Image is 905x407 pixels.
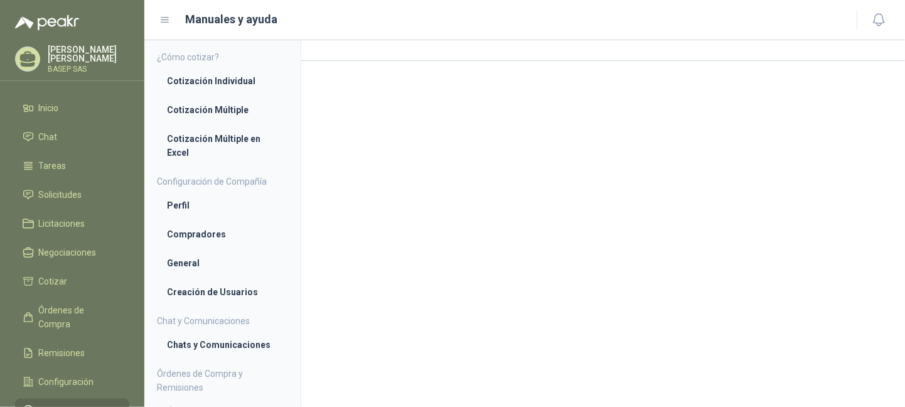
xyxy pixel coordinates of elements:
[167,74,278,88] li: Cotización Individual
[39,188,82,202] span: Solicitudes
[157,98,288,122] a: Cotización Múltiple
[39,346,85,360] span: Remisiones
[39,303,117,331] span: Órdenes de Compra
[157,314,288,328] h4: Chat y Comunicaciones
[39,217,85,231] span: Licitaciones
[15,212,129,236] a: Licitaciones
[167,132,278,160] li: Cotización Múltiple en Excel
[15,370,129,394] a: Configuración
[39,246,97,259] span: Negociaciones
[15,241,129,264] a: Negociaciones
[39,159,67,173] span: Tareas
[39,130,58,144] span: Chat
[157,367,288,394] h4: Órdenes de Compra y Remisiones
[157,175,288,188] h4: Configuración de Compañía
[186,11,278,28] h1: Manuales y ayuda
[167,256,278,270] li: General
[15,269,129,293] a: Cotizar
[15,125,129,149] a: Chat
[39,101,59,115] span: Inicio
[48,45,129,63] p: [PERSON_NAME] [PERSON_NAME]
[39,375,94,389] span: Configuración
[167,285,278,299] li: Creación de Usuarios
[167,227,278,241] li: Compradores
[157,333,288,357] a: Chats y Comunicaciones
[157,193,288,217] a: Perfil
[167,103,278,117] li: Cotización Múltiple
[15,298,129,336] a: Órdenes de Compra
[15,341,129,365] a: Remisiones
[157,69,288,93] a: Cotización Individual
[167,338,278,352] li: Chats y Comunicaciones
[157,127,288,165] a: Cotización Múltiple en Excel
[15,183,129,207] a: Solicitudes
[167,198,278,212] li: Perfil
[15,15,79,30] img: Logo peakr
[15,154,129,178] a: Tareas
[157,251,288,275] a: General
[48,65,129,73] p: BASEP SAS
[15,96,129,120] a: Inicio
[157,222,288,246] a: Compradores
[39,274,68,288] span: Cotizar
[157,280,288,304] a: Creación de Usuarios
[157,50,288,64] h4: ¿Cómo cotizar?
